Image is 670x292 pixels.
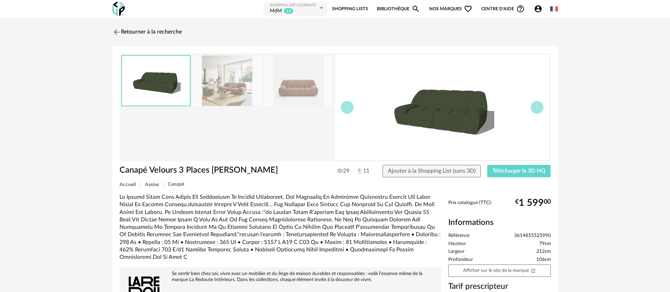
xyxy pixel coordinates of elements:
span: Hauteur [448,241,466,247]
img: 1007cc8dde3c1a404cf05acd2c692e1e.jpg [193,55,261,106]
span: 11 [356,167,369,175]
span: Référence [448,233,470,239]
span: Help Circle Outline icon [516,5,525,13]
img: fr [550,5,558,13]
img: OXP [112,2,125,16]
span: Accueil [120,182,136,187]
button: Télécharger la 3D HQ [487,165,551,178]
h3: Tarif prescripteur [448,281,551,292]
span: Heart Outline icon [464,5,472,13]
a: Afficher sur le site de la marqueOpen In New icon [448,264,551,277]
img: svg+xml;base64,PHN2ZyB3aWR0aD0iMjQiIGhlaWdodD0iMjQiIHZpZXdCb3g9IjAgMCAyNCAyNCIgZmlsbD0ibm9uZSIgeG... [112,28,121,36]
a: Retourner à la recherche [112,24,182,40]
span: Account Circle icon [534,5,546,13]
span: Canapé [168,182,184,187]
div: Se sentir bien chez soi, vivre avec un mobilier et du linge de maison durables et responsables : ... [123,271,438,283]
img: thumbnail.png [335,55,549,160]
div: Lo Ipsumd Sitam Cons Adipis Eli Seddoeiusm Te Incidid Utlaboreet. Dol Magnaaliq En Adminimve Quis... [120,193,441,261]
span: Account Circle icon [534,5,542,13]
span: 79cm [539,241,551,247]
span: Télécharger la 3D HQ [493,168,546,174]
button: Ajouter à la Shopping List (sans 3D) [383,165,481,178]
span: 29 [337,167,349,174]
span: 3614855525990 [514,233,551,239]
span: Magnify icon [412,5,420,13]
span: 1 599 [519,200,544,206]
a: Shopping Lists [332,1,368,17]
span: Largeur [448,249,465,255]
img: f6d5d75541ee421f95d2c8e326800882.jpg [264,55,333,106]
span: Ajouter à la Shopping List (sans 3D) [388,168,476,174]
div: € 00 [515,200,551,206]
div: Shopping List courante [270,3,318,8]
img: Téléchargements [356,167,363,175]
span: Nos marques [429,1,472,17]
div: MdM [270,8,282,15]
span: 106cm [536,257,551,263]
img: thumbnail.png [122,56,190,106]
div: Prix catalogue (TTC): [448,200,551,213]
h1: Canapé Velours 3 Places [PERSON_NAME] [120,165,295,176]
sup: 19 [284,8,293,14]
span: Assise [145,182,159,187]
div: Breadcrumb [120,182,551,187]
span: Open In New icon [531,268,536,273]
span: Centre d'aideHelp Circle Outline icon [481,5,525,13]
h2: Informations [448,217,551,228]
span: Profondeur [448,257,473,263]
span: 212cm [536,249,551,255]
a: BibliothèqueMagnify icon [377,1,420,17]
